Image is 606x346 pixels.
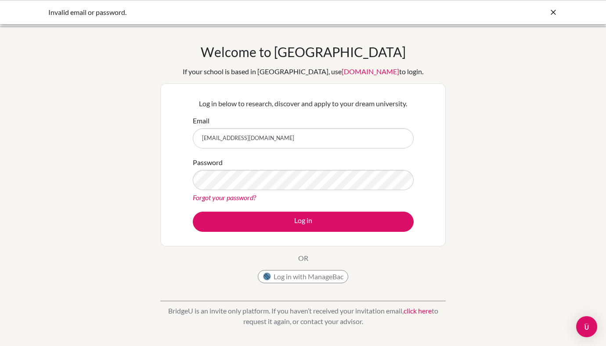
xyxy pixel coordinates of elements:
[193,193,256,202] a: Forgot your password?
[258,270,348,283] button: Log in with ManageBac
[160,306,446,327] p: BridgeU is an invite only platform. If you haven’t received your invitation email, to request it ...
[201,44,406,60] h1: Welcome to [GEOGRAPHIC_DATA]
[298,253,308,263] p: OR
[193,115,209,126] label: Email
[404,306,432,315] a: click here
[193,98,414,109] p: Log in below to research, discover and apply to your dream university.
[342,67,399,76] a: [DOMAIN_NAME]
[183,66,423,77] div: If your school is based in [GEOGRAPHIC_DATA], use to login.
[48,7,426,18] div: Invalid email or password.
[193,157,223,168] label: Password
[576,316,597,337] div: Open Intercom Messenger
[193,212,414,232] button: Log in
